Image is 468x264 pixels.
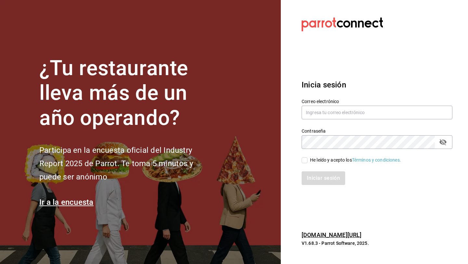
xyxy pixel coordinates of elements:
[302,79,452,91] h3: Inicia sesión
[302,231,361,238] a: [DOMAIN_NAME][URL]
[352,157,401,163] a: Términos y condiciones.
[302,106,452,119] input: Ingresa tu correo electrónico
[39,198,94,207] a: Ir a la encuesta
[302,99,452,103] label: Correo electrónico
[437,137,448,148] button: passwordField
[310,157,401,164] div: He leído y acepto los
[302,240,452,246] p: V1.68.3 - Parrot Software, 2025.
[39,144,215,183] h2: Participa en la encuesta oficial del Industry Report 2025 de Parrot. Te toma 5 minutos y puede se...
[302,128,452,133] label: Contraseña
[39,56,215,131] h1: ¿Tu restaurante lleva más de un año operando?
